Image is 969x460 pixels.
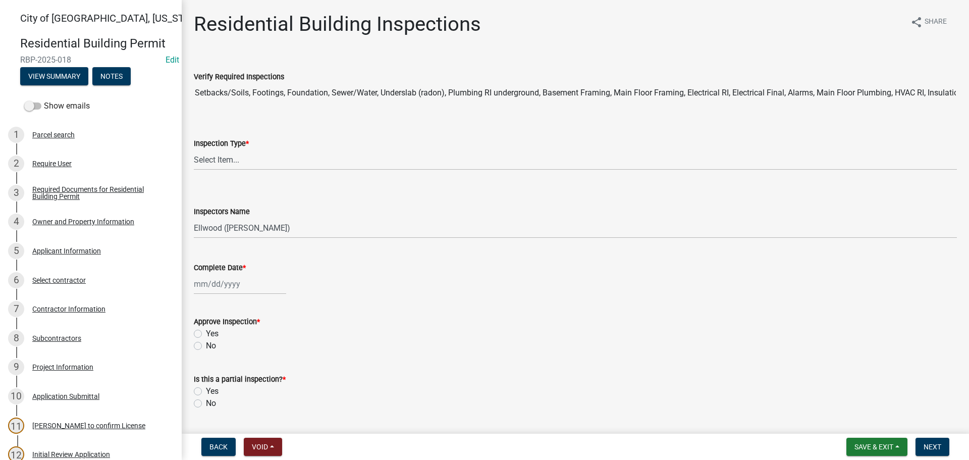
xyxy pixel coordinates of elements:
div: Applicant Information [32,247,101,254]
div: Contractor Information [32,305,105,313]
wm-modal-confirm: Summary [20,73,88,81]
label: Complete Date [194,265,246,272]
div: 4 [8,214,24,230]
div: 5 [8,243,24,259]
label: Approve Inspection [194,319,260,326]
wm-modal-confirm: Notes [92,73,131,81]
label: Verify Required Inspections [194,74,284,81]
button: Next [916,438,949,456]
div: Application Submittal [32,393,99,400]
button: Save & Exit [846,438,907,456]
div: Required Documents for Residential Building Permit [32,186,166,200]
span: Save & Exit [854,443,893,451]
div: Select contractor [32,277,86,284]
wm-modal-confirm: Edit Application Number [166,55,179,65]
i: share [910,16,923,28]
div: 11 [8,418,24,434]
label: Show emails [24,100,90,112]
div: 3 [8,185,24,201]
span: RBP-2025-018 [20,55,161,65]
label: Inspection Type [194,140,249,147]
button: Notes [92,67,131,85]
span: Back [209,443,228,451]
button: shareShare [902,12,955,32]
div: Require User [32,160,72,167]
div: 6 [8,272,24,288]
div: 1 [8,127,24,143]
button: View Summary [20,67,88,85]
div: 8 [8,330,24,346]
div: Owner and Property Information [32,218,134,225]
div: Initial Review Application [32,451,110,458]
span: Share [925,16,947,28]
label: No [206,397,216,410]
div: 10 [8,388,24,404]
a: Edit [166,55,179,65]
div: 7 [8,301,24,317]
label: No [206,340,216,352]
div: Subcontractors [32,335,81,342]
div: Parcel search [32,131,75,138]
label: Is this a partial inspection? [194,376,286,383]
div: [PERSON_NAME] to confirm License [32,422,145,429]
label: Yes [206,328,219,340]
span: City of [GEOGRAPHIC_DATA], [US_STATE] [20,12,204,24]
h1: Residential Building Inspections [194,12,481,36]
label: Yes [206,385,219,397]
span: Void [252,443,268,451]
div: 2 [8,156,24,172]
button: Back [201,438,236,456]
h4: Residential Building Permit [20,36,174,51]
button: Void [244,438,282,456]
div: Project Information [32,364,93,371]
input: mm/dd/yyyy [194,274,286,294]
div: 9 [8,359,24,375]
label: Inspectors Name [194,209,250,216]
span: Next [924,443,941,451]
